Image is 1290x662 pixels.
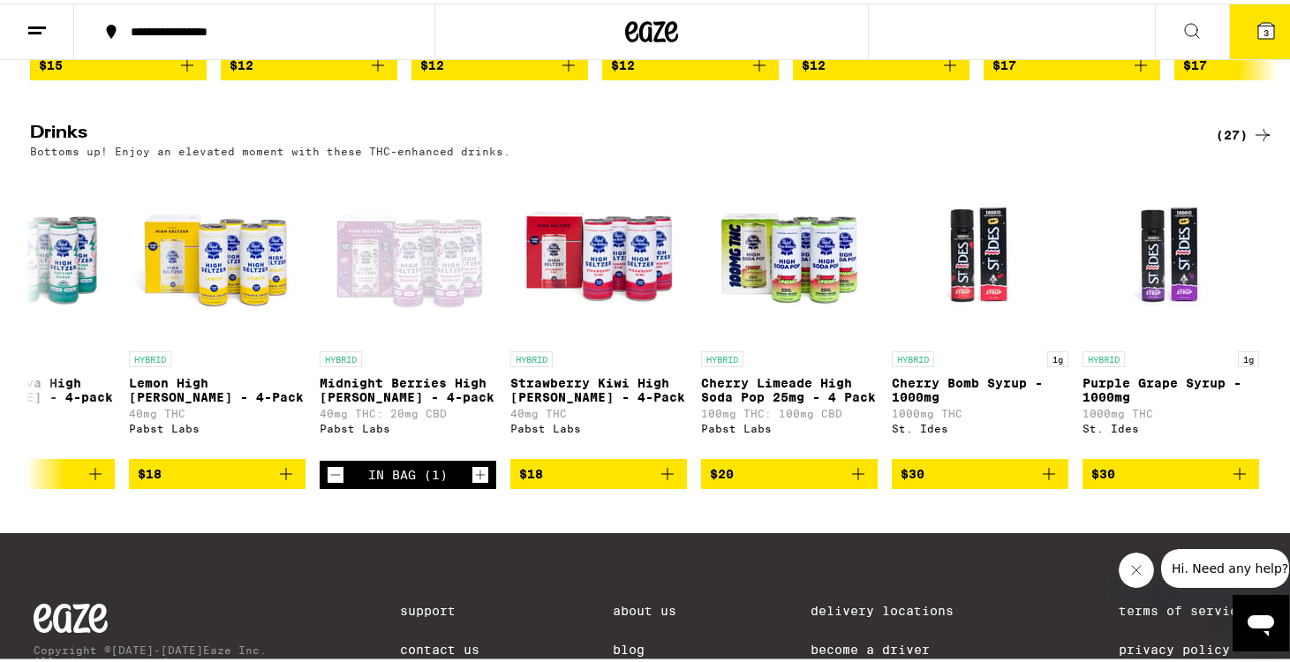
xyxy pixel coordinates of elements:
img: St. Ides - Purple Grape Syrup - 1000mg [1083,162,1259,339]
span: 3 [1264,24,1269,34]
div: Pabst Labs [129,419,306,431]
button: Add to bag [411,47,588,77]
p: Cherry Limeade High Soda Pop 25mg - 4 Pack [701,372,878,401]
a: About Us [614,600,677,614]
p: Lemon High [PERSON_NAME] - 4-Pack [129,372,306,401]
p: 1g [1238,348,1259,364]
div: In Bag (1) [368,464,448,478]
span: $12 [611,55,635,69]
div: Pabst Labs [701,419,878,431]
p: 1000mg THC [1083,404,1259,416]
a: Delivery Locations [811,600,985,614]
p: HYBRID [320,348,362,364]
img: Pabst Labs - Cherry Limeade High Soda Pop 25mg - 4 Pack [701,162,878,339]
p: 40mg THC: 20mg CBD [320,404,496,416]
div: Pabst Labs [510,419,687,431]
a: Become a Driver [811,639,985,653]
img: St. Ides - Cherry Bomb Syrup - 1000mg [892,162,1068,339]
p: Midnight Berries High [PERSON_NAME] - 4-pack [320,372,496,401]
span: $30 [1091,463,1115,478]
span: $12 [802,55,826,69]
button: Add to bag [221,47,397,77]
span: $12 [420,55,444,69]
p: Purple Grape Syrup - 1000mg [1083,372,1259,401]
a: Support [400,600,479,614]
button: Add to bag [602,47,779,77]
button: Add to bag [30,47,207,77]
span: $18 [519,463,543,478]
a: Privacy Policy [1119,639,1270,653]
p: HYBRID [892,348,934,364]
p: HYBRID [1083,348,1125,364]
button: Add to bag [793,47,969,77]
a: Open page for Cherry Bomb Syrup - 1000mg from St. Ides [892,162,1068,455]
p: 100mg THC: 100mg CBD [701,404,878,416]
p: HYBRID [701,348,743,364]
span: $12 [230,55,253,69]
button: Add to bag [701,455,878,485]
a: Open page for Cherry Limeade High Soda Pop 25mg - 4 Pack from Pabst Labs [701,162,878,455]
h2: Drinks [30,121,1187,142]
span: $30 [901,463,924,478]
p: HYBRID [129,348,171,364]
div: Pabst Labs [320,419,496,431]
img: Pabst Labs - Lemon High Seltzer - 4-Pack [129,162,306,339]
a: Contact Us [400,639,479,653]
span: $17 [1183,55,1207,69]
p: 40mg THC [510,404,687,416]
a: Terms of Service [1119,600,1270,614]
p: 1000mg THC [892,404,1068,416]
p: HYBRID [510,348,553,364]
p: Bottoms up! Enjoy an elevated moment with these THC-enhanced drinks. [30,142,510,154]
span: $17 [992,55,1016,69]
iframe: Close message [1119,549,1154,584]
span: $15 [39,55,63,69]
button: Add to bag [510,455,687,485]
span: $18 [138,463,162,478]
img: Pabst Labs - Strawberry Kiwi High Seltzer - 4-Pack [510,162,687,339]
span: $20 [710,463,734,478]
div: St. Ides [1083,419,1259,431]
div: St. Ides [892,419,1068,431]
iframe: Button to launch messaging window [1233,591,1289,648]
a: Open page for Midnight Berries High Seltzer - 4-pack from Pabst Labs [320,162,496,457]
button: Increment [471,463,489,480]
button: Decrement [327,463,344,480]
p: 1g [1047,348,1068,364]
a: Open page for Purple Grape Syrup - 1000mg from St. Ides [1083,162,1259,455]
button: Add to bag [1083,455,1259,485]
iframe: Message from company [1161,545,1289,584]
a: Open page for Strawberry Kiwi High Seltzer - 4-Pack from Pabst Labs [510,162,687,455]
a: Blog [614,639,677,653]
p: Cherry Bomb Syrup - 1000mg [892,372,1068,401]
p: 40mg THC [129,404,306,416]
button: Add to bag [984,47,1160,77]
button: Add to bag [892,455,1068,485]
p: Strawberry Kiwi High [PERSON_NAME] - 4-Pack [510,372,687,401]
a: (27) [1216,121,1273,142]
button: Add to bag [129,455,306,485]
a: Open page for Lemon High Seltzer - 4-Pack from Pabst Labs [129,162,306,455]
